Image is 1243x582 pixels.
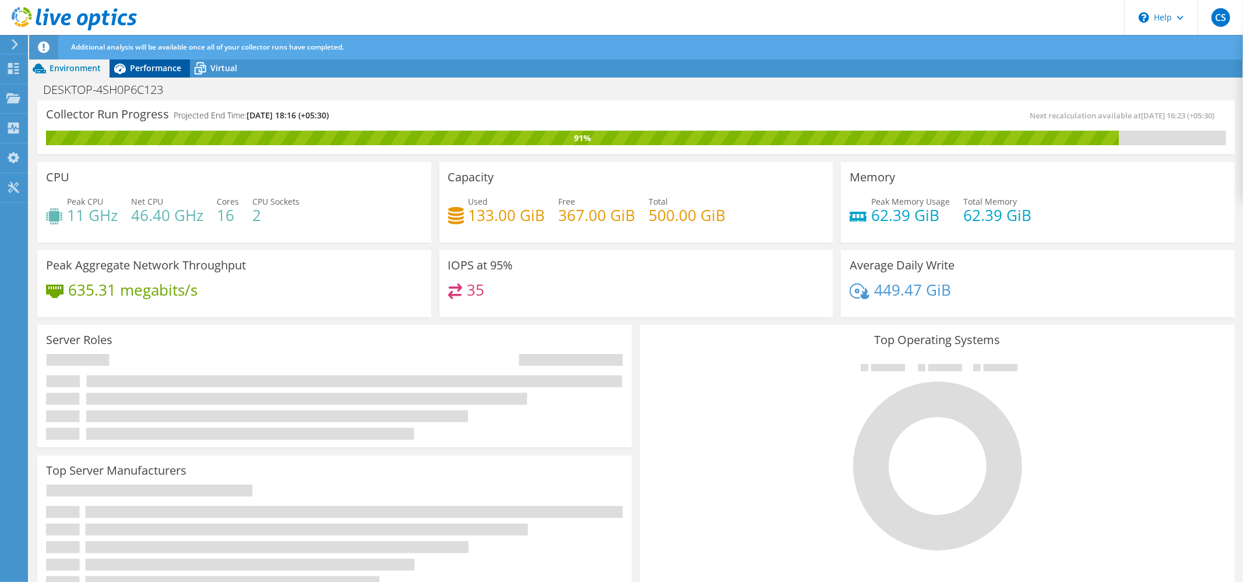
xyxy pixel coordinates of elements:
span: Peak CPU [67,196,103,207]
h3: Top Server Manufacturers [46,464,186,477]
h4: 2 [252,209,300,222]
h3: CPU [46,171,69,184]
h1: DESKTOP-4SH0P6C123 [38,83,181,96]
span: CS [1212,8,1230,27]
span: Free [559,196,576,207]
span: Total Memory [963,196,1017,207]
span: Virtual [210,62,237,73]
h4: 62.39 GiB [871,209,950,222]
h4: 367.00 GiB [559,209,636,222]
span: Environment [50,62,101,73]
span: Peak Memory Usage [871,196,950,207]
h3: Capacity [448,171,494,184]
h4: 635.31 megabits/s [68,283,198,296]
div: 91% [46,132,1119,145]
span: Additional analysis will be available once all of your collector runs have completed. [71,42,344,52]
h3: IOPS at 95% [448,259,513,272]
svg: \n [1139,12,1149,23]
span: CPU Sockets [252,196,300,207]
span: Total [649,196,668,207]
span: [DATE] 16:23 (+05:30) [1141,110,1214,121]
span: Cores [217,196,239,207]
span: Next recalculation available at [1030,110,1220,121]
span: Performance [130,62,181,73]
h3: Peak Aggregate Network Throughput [46,259,246,272]
h3: Top Operating Systems [649,334,1226,346]
h4: 133.00 GiB [469,209,545,222]
h4: 46.40 GHz [131,209,203,222]
h4: 62.39 GiB [963,209,1031,222]
h4: 11 GHz [67,209,118,222]
span: Net CPU [131,196,163,207]
h4: 35 [467,283,484,296]
h4: Projected End Time: [174,109,329,122]
span: [DATE] 18:16 (+05:30) [247,110,329,121]
h4: 16 [217,209,239,222]
span: Used [469,196,488,207]
h3: Server Roles [46,334,112,346]
h4: 500.00 GiB [649,209,726,222]
h4: 449.47 GiB [874,283,951,296]
h3: Average Daily Write [850,259,955,272]
h3: Memory [850,171,895,184]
